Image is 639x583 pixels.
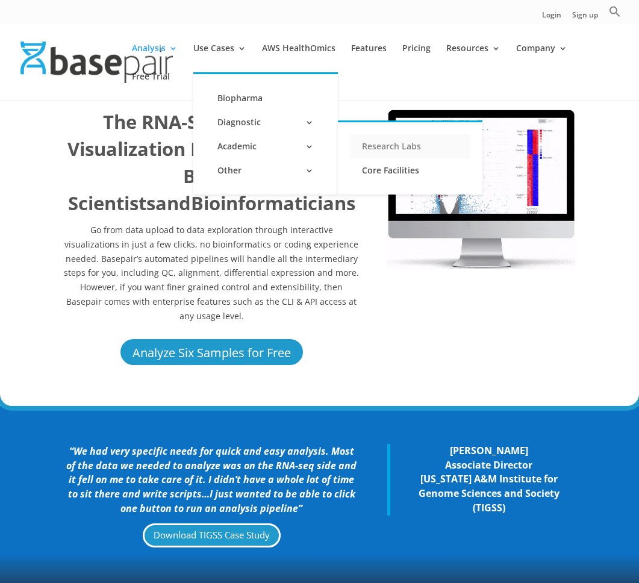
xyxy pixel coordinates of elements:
a: Analysis [132,44,178,72]
a: Biopharma [205,86,326,110]
svg: Search [609,5,621,17]
strong: [US_STATE] A&M Institute for Genome Sciences and Society (TIGSS) [419,472,560,514]
a: Other [205,158,326,182]
a: Features [351,44,387,72]
a: Diagnostic [205,110,326,134]
a: Company [516,44,567,72]
a: Analyze Six Samples for Free [119,337,305,367]
a: Research Labs [350,134,470,158]
a: Pricing [402,44,431,72]
a: Resources [446,44,500,72]
strong: [PERSON_NAME] [450,444,528,457]
a: Sign up [572,11,598,24]
a: Academic [205,134,326,158]
img: Basepair [20,42,173,83]
img: RNA Seq 2022 [387,108,575,269]
b: Bioinformaticians [191,190,355,216]
p: Go from data upload to data exploration through interactive visualizations in just a few clicks, ... [64,223,360,323]
a: AWS HealthOmics [262,44,335,72]
a: Use Cases [193,44,246,72]
a: Login [542,11,561,24]
i: “We had very specific needs for quick and easy analysis. Most of the data we needed to analyze wa... [66,444,357,515]
a: Download TIGSS Case Study [143,523,281,548]
a: Free Trial [132,72,170,101]
b: and [155,190,191,216]
iframe: Drift Widget Chat Controller [408,496,625,569]
a: Search Icon Link [609,5,621,24]
strong: Associate Director [445,458,532,472]
a: Core Facilities [350,158,470,182]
